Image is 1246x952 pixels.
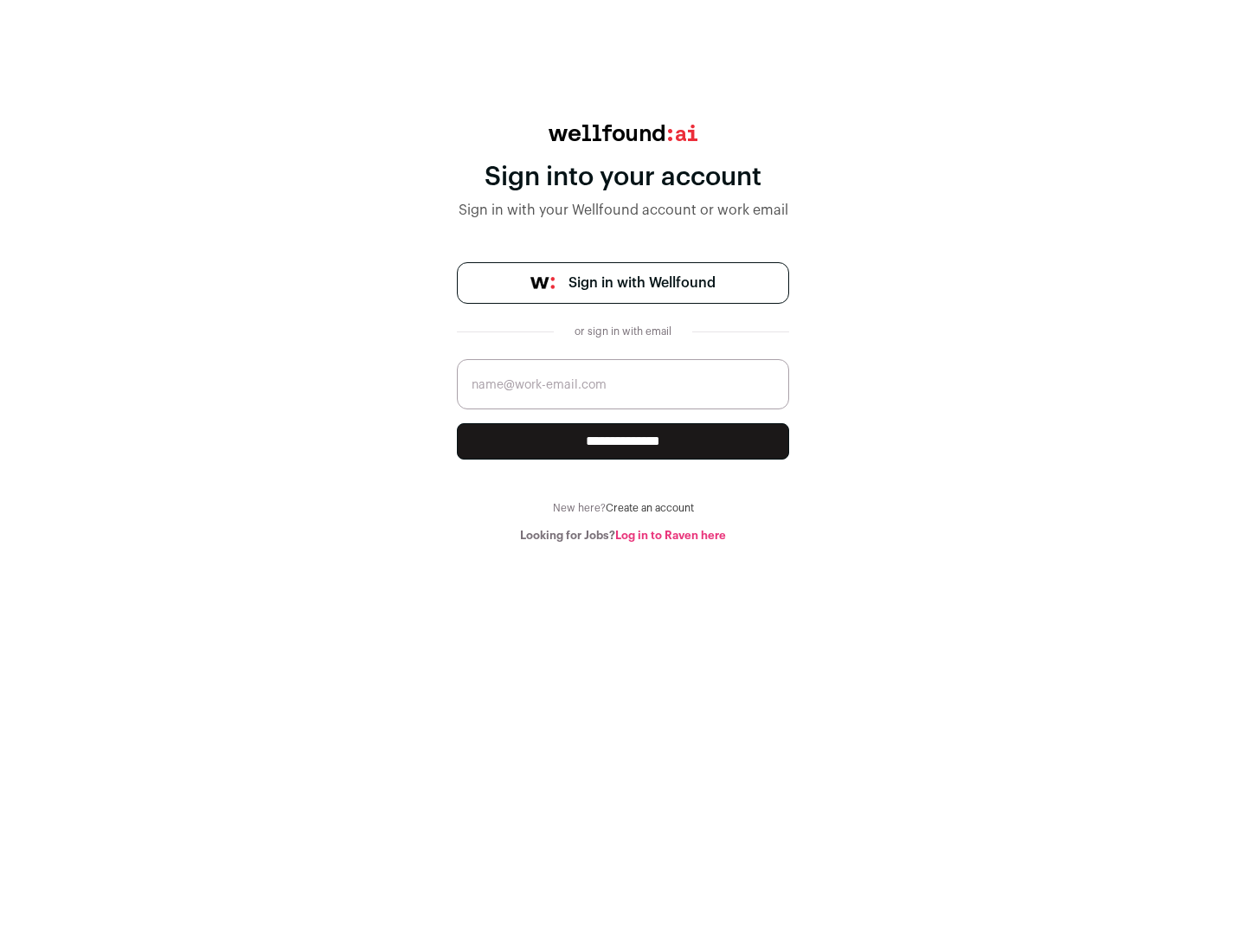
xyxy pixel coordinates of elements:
[606,503,694,513] a: Create an account
[568,325,678,338] div: or sign in with email
[457,200,789,221] div: Sign in with your Wellfound account or work email
[568,273,716,293] span: Sign in with Wellfound
[457,529,789,543] div: Looking for Jobs?
[549,125,697,141] img: wellfound:ai
[457,262,789,304] a: Sign in with Wellfound
[457,162,789,193] div: Sign into your account
[457,501,789,515] div: New here?
[615,530,726,541] a: Log in to Raven here
[530,277,555,289] img: wellfound-symbol-flush-black-fb3c872781a75f747ccb3a119075da62bfe97bd399995f84a933054e44a575c4.png
[457,359,789,409] input: name@work-email.com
